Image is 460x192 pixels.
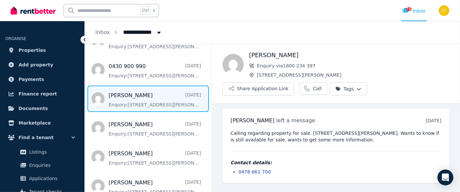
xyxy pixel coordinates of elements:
img: RentBetter [11,6,56,16]
a: [PERSON_NAME][DATE]Enquiry:[STREET_ADDRESS][PERSON_NAME]. [109,121,201,137]
h4: Contact details: [230,159,441,166]
span: Add property [19,61,53,69]
span: Find a tenant [19,134,54,141]
span: Payments [19,75,44,83]
span: 72 [406,7,412,11]
span: Enquiry via 1800 234 397 [257,62,449,69]
a: Properties [5,44,79,57]
button: Find a tenant [5,131,79,144]
pre: Calling regarding property for sale. [STREET_ADDRESS][PERSON_NAME]. Wants to know if is still ava... [230,130,441,143]
span: Finance report [19,90,57,98]
a: Call [299,82,327,95]
div: Open Intercom Messenger [437,170,453,185]
a: Add property [5,58,79,71]
a: Finance report [5,87,79,100]
a: 0430 900 990[DATE]Enquiry:[STREET_ADDRESS][PERSON_NAME]. [109,62,201,79]
span: Documents [19,104,48,112]
span: Marketplace [19,119,51,127]
a: Enquiry:[STREET_ADDRESS][PERSON_NAME]. [109,33,201,50]
span: Tags [335,86,354,92]
img: Habib [223,54,244,75]
a: Applications [8,172,77,185]
span: Properties [19,46,46,54]
a: Inbox [95,29,110,35]
span: Applications [29,174,74,182]
a: 0478 661 700 [238,169,271,174]
span: Ctrl [140,6,150,15]
span: Enquiries [29,161,74,169]
span: [STREET_ADDRESS][PERSON_NAME] [257,72,449,78]
span: k [153,8,155,13]
span: Listings [29,148,74,156]
nav: Breadcrumb [85,21,173,44]
span: ORGANISE [5,36,26,41]
button: Share Application Link [223,82,294,96]
span: left a message [276,117,315,124]
a: Marketplace [5,116,79,130]
span: [PERSON_NAME] [230,117,275,124]
time: [DATE] [426,118,441,123]
button: Tags [330,82,367,96]
a: [PERSON_NAME][DATE]Enquiry:[STREET_ADDRESS][PERSON_NAME]. [109,92,201,108]
a: Payments [5,73,79,86]
div: Inbox [402,8,426,14]
span: Call [313,85,322,92]
a: Enquiries [8,159,77,172]
a: [PERSON_NAME][DATE]Enquiry:[STREET_ADDRESS][PERSON_NAME]. [109,150,201,166]
a: Documents [5,102,79,115]
a: Listings [8,145,77,159]
h1: [PERSON_NAME] [249,51,449,60]
img: Christos Fassoulidis [439,5,449,16]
